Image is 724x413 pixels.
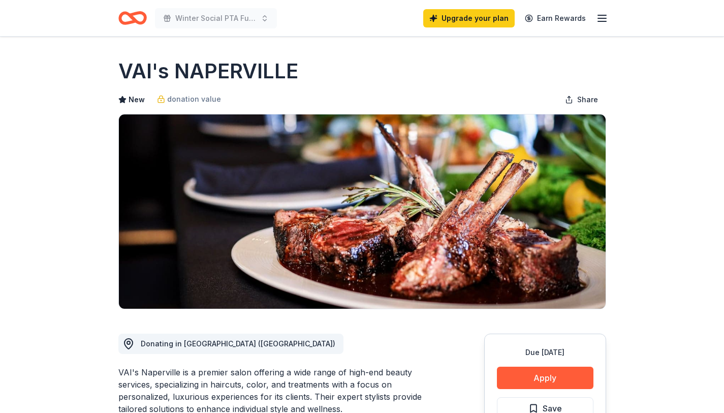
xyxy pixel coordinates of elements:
[497,346,593,359] div: Due [DATE]
[118,57,298,85] h1: VAI's NAPERVILLE
[157,93,221,105] a: donation value
[423,9,515,27] a: Upgrade your plan
[577,94,598,106] span: Share
[118,6,147,30] a: Home
[519,9,592,27] a: Earn Rewards
[119,114,606,309] img: Image for VAI's NAPERVILLE
[167,93,221,105] span: donation value
[175,12,257,24] span: Winter Social PTA Fundraiser
[129,94,145,106] span: New
[141,339,335,348] span: Donating in [GEOGRAPHIC_DATA] ([GEOGRAPHIC_DATA])
[497,367,593,389] button: Apply
[557,90,606,110] button: Share
[155,8,277,28] button: Winter Social PTA Fundraiser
